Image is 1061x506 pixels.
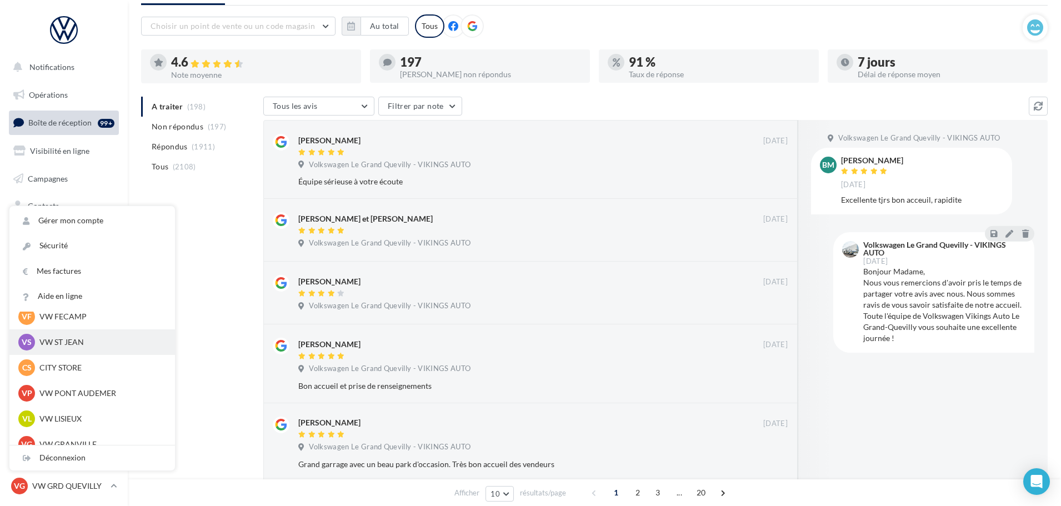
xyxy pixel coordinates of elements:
[14,480,25,492] span: VG
[141,17,336,36] button: Choisir un point de vente ou un code magasin
[30,146,89,156] span: Visibilité en ligne
[309,160,471,170] span: Volkswagen Le Grand Quevilly - VIKINGS AUTO
[841,180,865,190] span: [DATE]
[649,484,667,502] span: 3
[9,208,175,233] a: Gérer mon compte
[361,17,409,36] button: Au total
[342,17,409,36] button: Au total
[863,266,1025,344] div: Bonjour Madame, Nous vous remercions d'avoir pris le temps de partager votre avis avec nous. Nous...
[378,97,462,116] button: Filtrer par note
[9,233,175,258] a: Sécurité
[298,276,361,287] div: [PERSON_NAME]
[22,413,32,424] span: VL
[22,337,32,348] span: VS
[192,142,215,151] span: (1911)
[7,139,121,163] a: Visibilité en ligne
[152,161,168,172] span: Tous
[21,439,32,450] span: VG
[28,118,92,127] span: Boîte de réception
[486,486,514,502] button: 10
[763,214,788,224] span: [DATE]
[491,489,500,498] span: 10
[273,101,318,111] span: Tous les avis
[309,442,471,452] span: Volkswagen Le Grand Quevilly - VIKINGS AUTO
[607,484,625,502] span: 1
[298,176,715,187] div: Équipe sérieuse à votre écoute
[39,362,162,373] p: CITY STORE
[7,167,121,191] a: Campagnes
[863,258,888,265] span: [DATE]
[7,314,121,347] a: Campagnes DataOnDemand
[454,488,479,498] span: Afficher
[29,62,74,72] span: Notifications
[763,277,788,287] span: [DATE]
[39,413,162,424] p: VW LISIEUX
[98,119,114,128] div: 99+
[309,238,471,248] span: Volkswagen Le Grand Quevilly - VIKINGS AUTO
[763,419,788,429] span: [DATE]
[9,259,175,284] a: Mes factures
[22,311,32,322] span: VF
[520,488,566,498] span: résultats/page
[298,417,361,428] div: [PERSON_NAME]
[629,71,810,78] div: Taux de réponse
[298,380,715,392] div: Bon accueil et prise de renseignements
[1023,468,1050,495] div: Open Intercom Messenger
[7,222,121,246] a: Médiathèque
[298,135,361,146] div: [PERSON_NAME]
[28,201,59,211] span: Contacts
[763,136,788,146] span: [DATE]
[9,475,119,497] a: VG VW GRD QUEVILLY
[39,388,162,399] p: VW PONT AUDEMER
[152,141,188,152] span: Répondus
[7,277,121,310] a: PLV et print personnalisable
[309,364,471,374] span: Volkswagen Le Grand Quevilly - VIKINGS AUTO
[298,459,715,470] div: Grand garrage avec un beau park d'occasion. Très bon accueil des vendeurs
[151,21,315,31] span: Choisir un point de vente ou un code magasin
[39,311,162,322] p: VW FECAMP
[7,250,121,273] a: Calendrier
[171,71,352,79] div: Note moyenne
[152,121,203,132] span: Non répondus
[32,480,106,492] p: VW GRD QUEVILLY
[7,194,121,218] a: Contacts
[9,445,175,470] div: Déconnexion
[858,56,1039,68] div: 7 jours
[858,71,1039,78] div: Délai de réponse moyen
[298,213,433,224] div: [PERSON_NAME] et [PERSON_NAME]
[629,56,810,68] div: 91 %
[29,90,68,99] span: Opérations
[670,484,688,502] span: ...
[7,83,121,107] a: Opérations
[763,340,788,350] span: [DATE]
[9,284,175,309] a: Aide en ligne
[7,111,121,134] a: Boîte de réception99+
[39,337,162,348] p: VW ST JEAN
[263,97,374,116] button: Tous les avis
[415,14,444,38] div: Tous
[22,388,32,399] span: VP
[400,71,581,78] div: [PERSON_NAME] non répondus
[822,159,834,171] span: BM
[22,362,32,373] span: CS
[7,56,117,79] button: Notifications
[841,157,903,164] div: [PERSON_NAME]
[173,162,196,171] span: (2108)
[863,241,1023,257] div: Volkswagen Le Grand Quevilly - VIKINGS AUTO
[309,301,471,311] span: Volkswagen Le Grand Quevilly - VIKINGS AUTO
[841,194,1003,206] div: Excellente tjrs bon acceuil, rapidite
[208,122,227,131] span: (197)
[171,56,352,69] div: 4.6
[298,339,361,350] div: [PERSON_NAME]
[692,484,710,502] span: 20
[28,173,68,183] span: Campagnes
[838,133,1000,143] span: Volkswagen Le Grand Quevilly - VIKINGS AUTO
[400,56,581,68] div: 197
[39,439,162,450] p: VW GRANVILLE
[629,484,647,502] span: 2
